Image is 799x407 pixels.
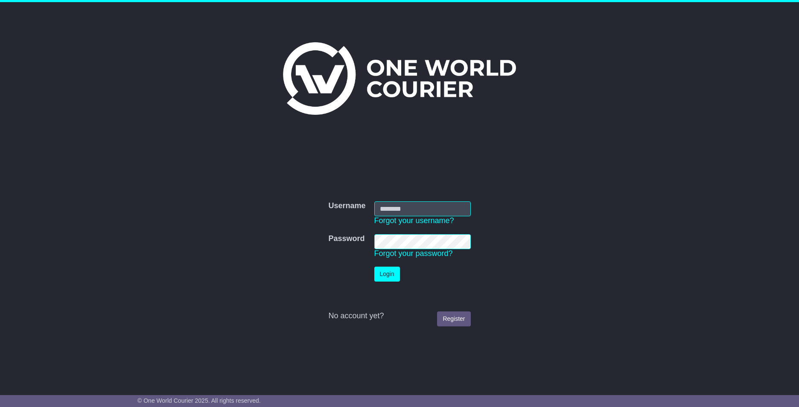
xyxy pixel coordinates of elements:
div: No account yet? [328,311,470,321]
button: Login [374,267,400,282]
label: Password [328,234,365,244]
a: Forgot your password? [374,249,453,258]
img: One World [283,42,516,115]
span: © One World Courier 2025. All rights reserved. [137,397,261,404]
a: Register [437,311,470,326]
a: Forgot your username? [374,216,454,225]
label: Username [328,201,365,211]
